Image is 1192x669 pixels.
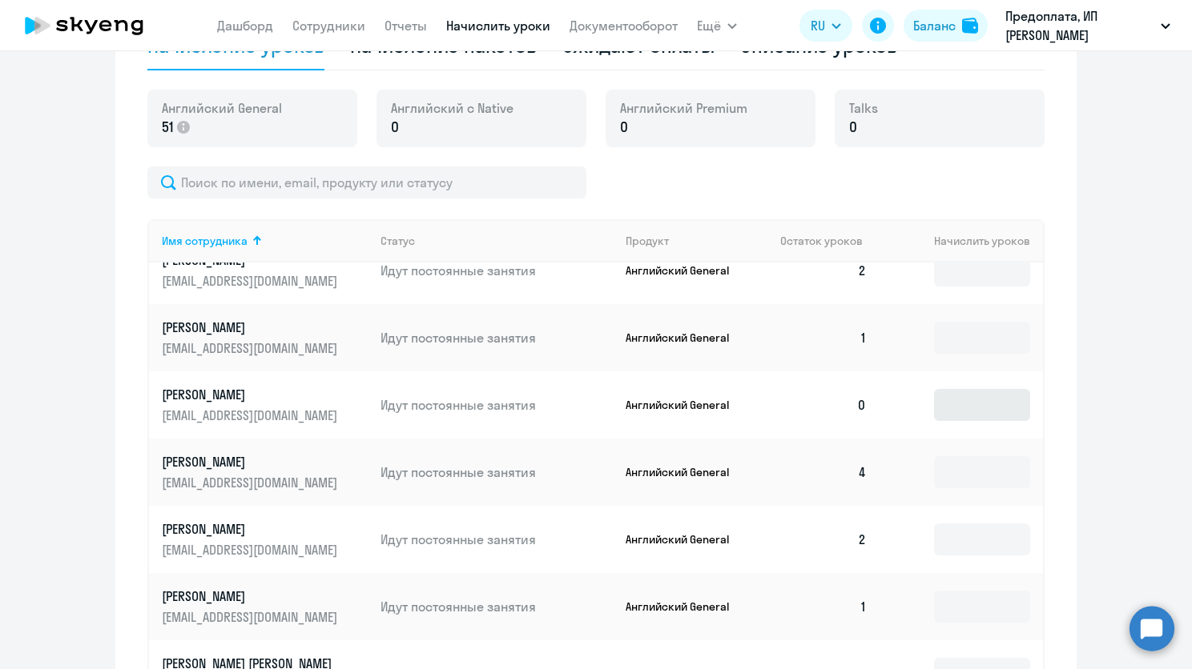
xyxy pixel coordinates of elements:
span: Английский с Native [391,99,513,117]
a: [PERSON_NAME][EMAIL_ADDRESS][DOMAIN_NAME] [162,453,368,491]
p: Идут постоянные занятия [381,463,613,481]
div: Имя сотрудника [162,234,368,248]
span: 0 [391,117,399,138]
p: Предоплата, ИП [PERSON_NAME] [1005,6,1154,45]
p: Идут постоянные занятия [381,598,613,615]
span: 0 [620,117,628,138]
td: 0 [767,371,880,439]
p: [PERSON_NAME] [162,386,341,403]
span: Ещё [697,16,721,35]
p: Идут постоянные занятия [381,396,613,414]
td: 1 [767,304,880,371]
th: Начислить уроков [880,219,1043,262]
span: Остаток уроков [780,234,863,248]
a: [PERSON_NAME][EMAIL_ADDRESS][DOMAIN_NAME] [162,587,368,626]
p: [EMAIL_ADDRESS][DOMAIN_NAME] [162,407,341,424]
p: Английский General [626,330,746,345]
p: Английский General [626,599,746,614]
span: RU [811,16,825,35]
span: 0 [849,117,857,138]
p: [PERSON_NAME] [162,520,341,538]
span: Английский General [162,99,282,117]
td: 2 [767,506,880,573]
button: Предоплата, ИП [PERSON_NAME] [997,6,1178,45]
button: Балансbalance [904,10,988,42]
a: Сотрудники [292,18,365,34]
div: Продукт [626,234,669,248]
p: Английский General [626,532,746,547]
p: [EMAIL_ADDRESS][DOMAIN_NAME] [162,272,341,290]
div: Продукт [626,234,768,248]
div: Имя сотрудника [162,234,248,248]
p: [PERSON_NAME] [162,318,341,336]
div: Остаток уроков [780,234,880,248]
a: [PERSON_NAME][EMAIL_ADDRESS][DOMAIN_NAME] [162,520,368,559]
a: Начислить уроки [446,18,550,34]
td: 2 [767,237,880,304]
td: 1 [767,573,880,640]
p: [EMAIL_ADDRESS][DOMAIN_NAME] [162,474,341,491]
a: [PERSON_NAME][EMAIL_ADDRESS][DOMAIN_NAME] [162,386,368,424]
button: RU [799,10,852,42]
p: Английский General [626,398,746,412]
div: Статус [381,234,613,248]
p: Идут постоянные занятия [381,329,613,347]
p: Идут постоянные занятия [381,262,613,279]
input: Поиск по имени, email, продукту или статусу [147,166,586,198]
span: 51 [162,117,174,138]
a: Отчеты [385,18,427,34]
div: Баланс [913,16,956,35]
p: [EMAIL_ADDRESS][DOMAIN_NAME] [162,541,341,559]
span: Talks [849,99,878,117]
img: balance [962,18,978,34]
button: Ещё [697,10,737,42]
td: 4 [767,439,880,506]
div: Статус [381,234,415,248]
p: Идут постоянные занятия [381,531,613,548]
a: Документооборот [570,18,678,34]
p: [EMAIL_ADDRESS][DOMAIN_NAME] [162,608,341,626]
a: [PERSON_NAME][EMAIL_ADDRESS][DOMAIN_NAME] [162,251,368,290]
p: [PERSON_NAME] [162,453,341,471]
p: Английский General [626,263,746,278]
a: [PERSON_NAME][EMAIL_ADDRESS][DOMAIN_NAME] [162,318,368,357]
p: [PERSON_NAME] [162,587,341,605]
p: Английский General [626,465,746,479]
p: [EMAIL_ADDRESS][DOMAIN_NAME] [162,339,341,357]
span: Английский Premium [620,99,747,117]
a: Дашборд [217,18,273,34]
